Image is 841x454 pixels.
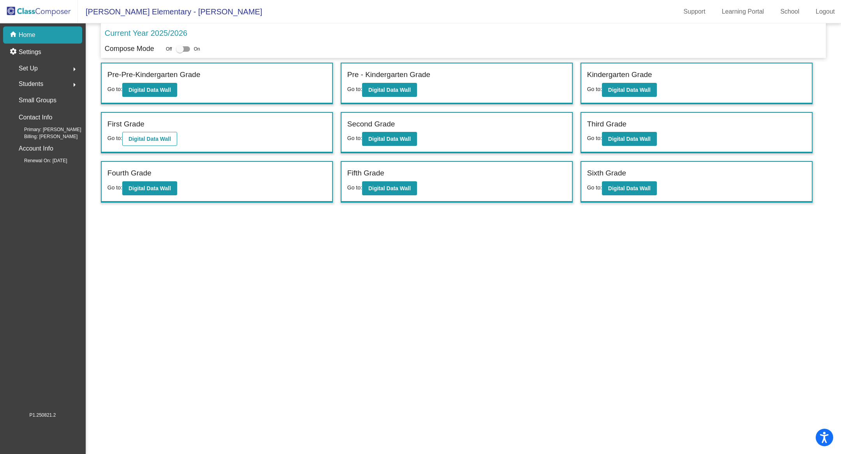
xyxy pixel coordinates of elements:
[107,135,122,141] span: Go to:
[347,86,362,92] span: Go to:
[19,95,56,106] p: Small Groups
[362,132,417,146] button: Digital Data Wall
[128,87,171,93] b: Digital Data Wall
[19,79,43,89] span: Students
[602,132,657,146] button: Digital Data Wall
[602,181,657,195] button: Digital Data Wall
[107,119,144,130] label: First Grade
[128,185,171,191] b: Digital Data Wall
[587,184,602,191] span: Go to:
[19,112,52,123] p: Contact Info
[128,136,171,142] b: Digital Data Wall
[608,136,651,142] b: Digital Data Wall
[70,80,79,89] mat-icon: arrow_right
[105,44,154,54] p: Compose Mode
[602,83,657,97] button: Digital Data Wall
[122,181,177,195] button: Digital Data Wall
[587,86,602,92] span: Go to:
[608,185,651,191] b: Digital Data Wall
[608,87,651,93] b: Digital Data Wall
[166,46,172,53] span: Off
[774,5,806,18] a: School
[368,136,411,142] b: Digital Data Wall
[587,168,626,179] label: Sixth Grade
[107,69,201,81] label: Pre-Pre-Kindergarten Grade
[12,126,81,133] span: Primary: [PERSON_NAME]
[716,5,771,18] a: Learning Portal
[368,87,411,93] b: Digital Data Wall
[19,47,41,57] p: Settings
[107,184,122,191] span: Go to:
[347,119,395,130] label: Second Grade
[362,83,417,97] button: Digital Data Wall
[107,86,122,92] span: Go to:
[19,30,35,40] p: Home
[9,30,19,40] mat-icon: home
[19,143,53,154] p: Account Info
[9,47,19,57] mat-icon: settings
[19,63,38,74] span: Set Up
[587,119,626,130] label: Third Grade
[347,69,430,81] label: Pre - Kindergarten Grade
[347,184,362,191] span: Go to:
[347,168,384,179] label: Fifth Grade
[194,46,200,53] span: On
[368,185,411,191] b: Digital Data Wall
[677,5,712,18] a: Support
[362,181,417,195] button: Digital Data Wall
[78,5,262,18] span: [PERSON_NAME] Elementary - [PERSON_NAME]
[107,168,151,179] label: Fourth Grade
[809,5,841,18] a: Logout
[122,83,177,97] button: Digital Data Wall
[347,135,362,141] span: Go to:
[12,133,77,140] span: Billing: [PERSON_NAME]
[587,69,652,81] label: Kindergarten Grade
[105,27,187,39] p: Current Year 2025/2026
[122,132,177,146] button: Digital Data Wall
[587,135,602,141] span: Go to:
[70,65,79,74] mat-icon: arrow_right
[12,157,67,164] span: Renewal On: [DATE]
